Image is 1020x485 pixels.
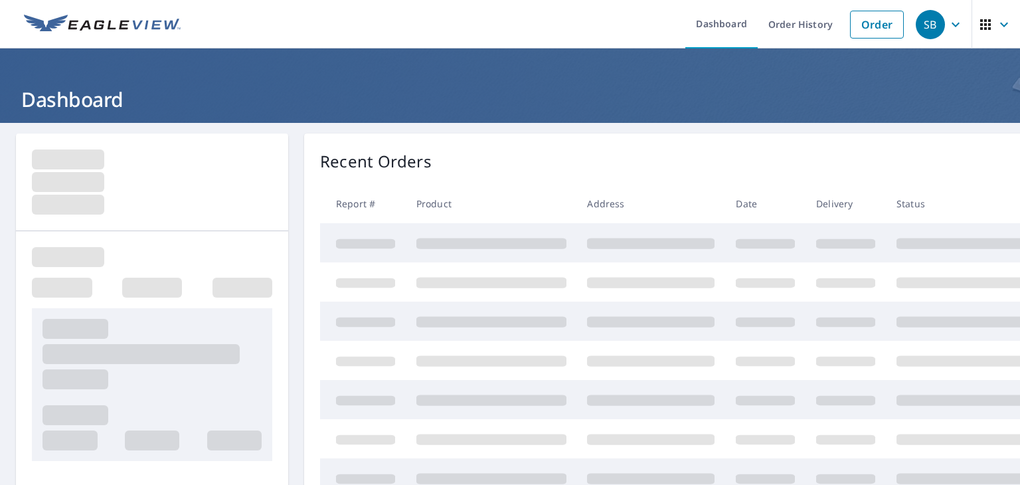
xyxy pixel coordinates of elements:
th: Product [406,184,577,223]
th: Delivery [806,184,886,223]
th: Address [576,184,725,223]
h1: Dashboard [16,86,1004,113]
a: Order [850,11,904,39]
th: Date [725,184,806,223]
p: Recent Orders [320,149,432,173]
img: EV Logo [24,15,181,35]
th: Report # [320,184,406,223]
div: SB [916,10,945,39]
